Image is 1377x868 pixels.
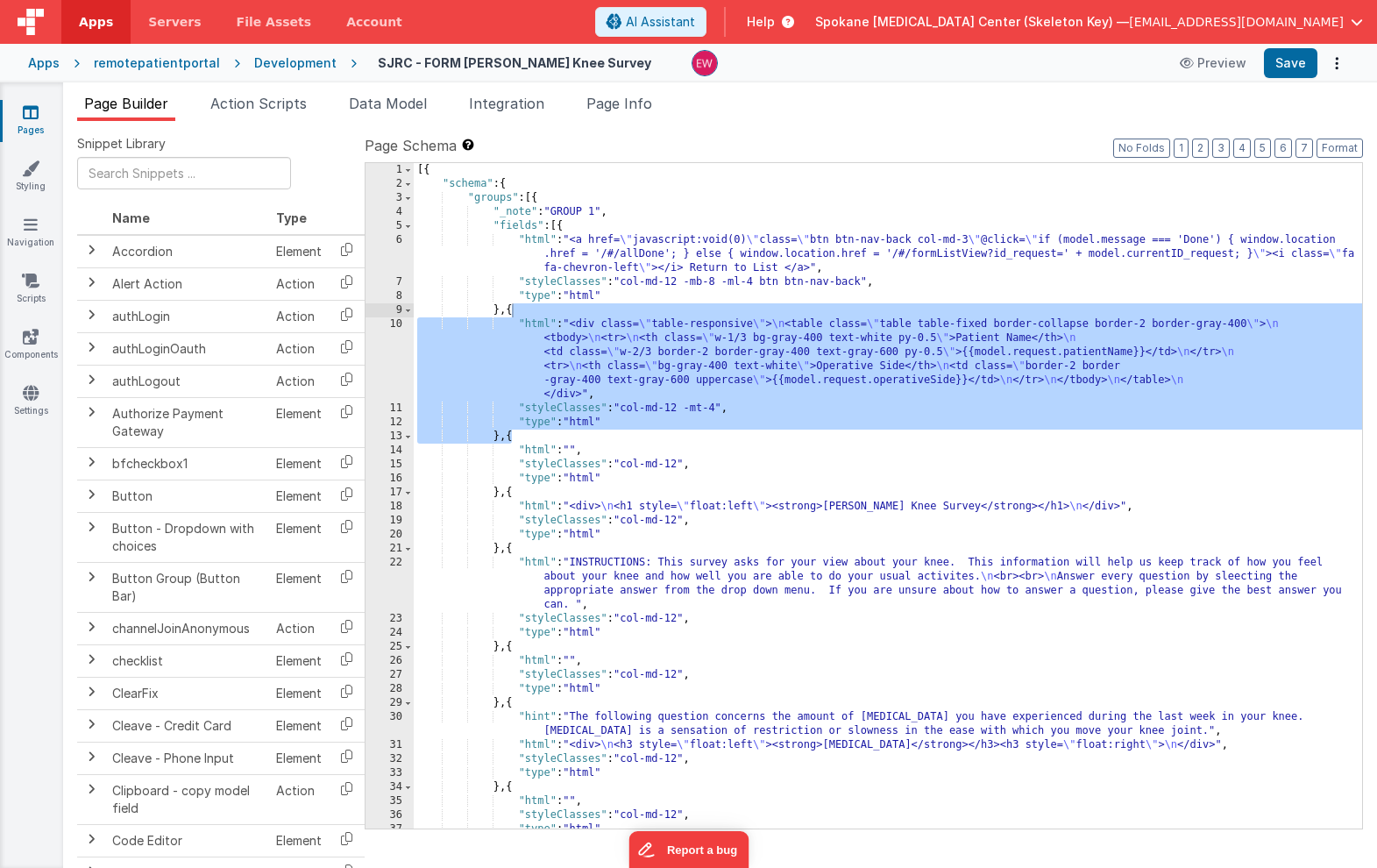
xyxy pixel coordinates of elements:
div: 27 [366,668,414,682]
div: 7 [366,275,414,289]
div: 21 [366,542,414,556]
td: Element [269,512,329,562]
td: Element [269,677,329,709]
div: 29 [366,696,414,710]
td: Action [269,774,329,824]
td: Element [269,562,329,612]
span: Spokane [MEDICAL_DATA] Center (Skeleton Key) — [815,13,1129,31]
h4: SJRC - FORM [PERSON_NAME] Knee Survey [378,56,651,69]
img: daf6185105a2932719d0487c37da19b1 [692,51,717,75]
div: 26 [366,654,414,668]
span: Page Info [586,95,652,112]
div: 2 [366,177,414,191]
td: Action [269,300,329,332]
input: Search Snippets ... [77,157,291,189]
td: Action [269,612,329,644]
div: 11 [366,402,414,416]
div: 31 [366,738,414,752]
td: Code Editor [105,824,269,857]
button: Save [1264,48,1317,78]
div: 5 [366,219,414,233]
td: checklist [105,644,269,677]
td: Action [269,365,329,397]
div: 10 [366,317,414,402]
span: Snippet Library [77,135,166,153]
div: 35 [366,794,414,808]
div: Development [254,54,337,72]
span: Page Builder [84,95,168,112]
span: Action Scripts [210,95,307,112]
td: Alert Action [105,267,269,300]
td: authLoginOauth [105,332,269,365]
div: Apps [28,54,60,72]
div: 17 [366,486,414,500]
td: Cleave - Credit Card [105,709,269,742]
td: Element [269,644,329,677]
button: 6 [1274,139,1292,158]
td: Element [269,235,329,268]
div: 4 [366,205,414,219]
button: 2 [1192,139,1209,158]
div: 6 [366,233,414,275]
div: 30 [366,710,414,738]
div: 9 [366,303,414,317]
button: 7 [1295,139,1313,158]
td: authLogin [105,300,269,332]
button: 3 [1212,139,1230,158]
button: Format [1317,139,1363,158]
td: bfcheckbox1 [105,447,269,480]
td: ClearFix [105,677,269,709]
div: 3 [366,191,414,205]
div: 13 [366,430,414,444]
span: Type [276,210,307,225]
button: Options [1324,51,1349,75]
div: 20 [366,528,414,542]
td: Element [269,824,329,857]
div: 14 [366,444,414,458]
td: Accordion [105,235,269,268]
button: AI Assistant [595,7,706,37]
button: 4 [1233,139,1251,158]
td: Element [269,480,329,512]
td: Element [269,742,329,774]
div: 16 [366,472,414,486]
td: Clipboard - copy model field [105,774,269,824]
td: Authorize Payment Gateway [105,397,269,447]
div: 24 [366,626,414,640]
div: 34 [366,780,414,794]
span: Name [112,210,150,225]
div: 12 [366,416,414,430]
td: Element [269,709,329,742]
td: Button [105,480,269,512]
div: remotepatientportal [94,54,220,72]
td: Element [269,397,329,447]
span: Servers [148,13,201,31]
div: 22 [366,556,414,612]
td: Cleave - Phone Input [105,742,269,774]
div: 25 [366,640,414,654]
td: Button - Dropdown with choices [105,512,269,562]
button: 5 [1254,139,1271,158]
span: [EMAIL_ADDRESS][DOMAIN_NAME] [1129,13,1344,31]
div: 36 [366,808,414,822]
td: Action [269,267,329,300]
span: Page Schema [365,135,457,156]
div: 37 [366,822,414,836]
span: Integration [469,95,544,112]
div: 8 [366,289,414,303]
div: 1 [366,163,414,177]
div: 32 [366,752,414,766]
span: Data Model [349,95,427,112]
button: Spokane [MEDICAL_DATA] Center (Skeleton Key) — [EMAIL_ADDRESS][DOMAIN_NAME] [815,13,1363,31]
div: 23 [366,612,414,626]
span: Help [747,13,775,31]
button: Preview [1169,49,1257,77]
button: 1 [1174,139,1189,158]
td: authLogout [105,365,269,397]
td: channelJoinAnonymous [105,612,269,644]
td: Button Group (Button Bar) [105,562,269,612]
span: Apps [79,13,113,31]
td: Action [269,332,329,365]
div: 28 [366,682,414,696]
div: 18 [366,500,414,514]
